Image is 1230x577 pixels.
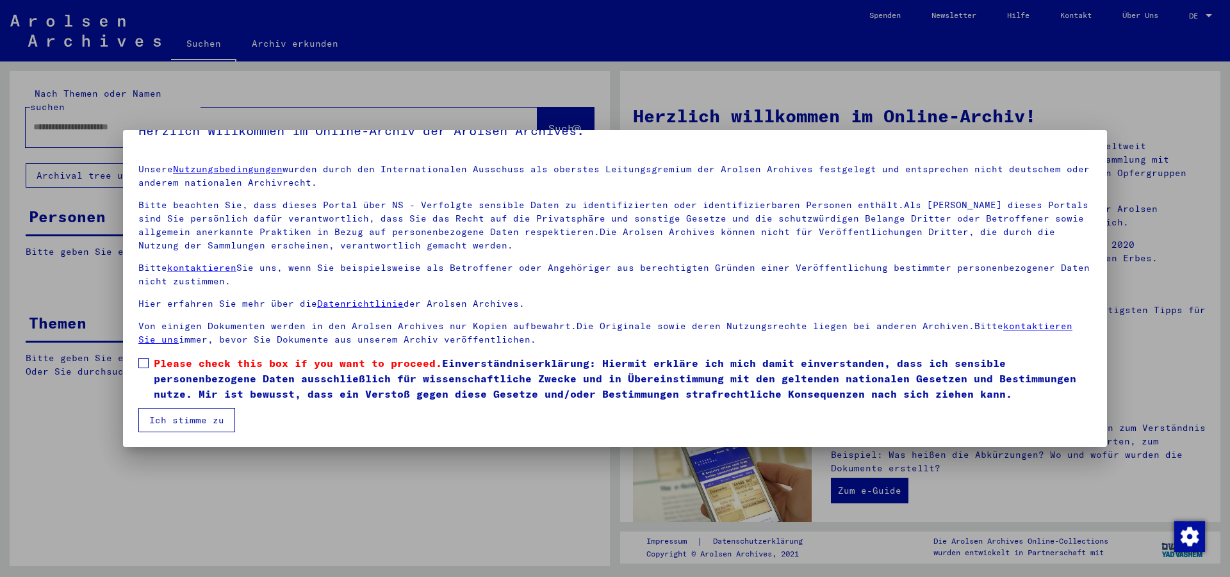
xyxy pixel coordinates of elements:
[317,298,404,309] a: Datenrichtlinie
[138,163,1092,190] p: Unsere wurden durch den Internationalen Ausschuss als oberstes Leitungsgremium der Arolsen Archiv...
[173,163,283,175] a: Nutzungsbedingungen
[138,297,1092,311] p: Hier erfahren Sie mehr über die der Arolsen Archives.
[138,320,1092,346] p: Von einigen Dokumenten werden in den Arolsen Archives nur Kopien aufbewahrt.Die Originale sowie d...
[1174,521,1204,551] div: Zustimmung ändern
[154,357,442,370] span: Please check this box if you want to proceed.
[138,199,1092,252] p: Bitte beachten Sie, dass dieses Portal über NS - Verfolgte sensible Daten zu identifizierten oder...
[138,261,1092,288] p: Bitte Sie uns, wenn Sie beispielsweise als Betroffener oder Angehöriger aus berechtigten Gründen ...
[138,320,1072,345] a: kontaktieren Sie uns
[154,355,1092,402] span: Einverständniserklärung: Hiermit erkläre ich mich damit einverstanden, dass ich sensible personen...
[138,408,235,432] button: Ich stimme zu
[138,120,1092,141] h5: Herzlich Willkommen im Online-Archiv der Arolsen Archives.
[167,262,236,273] a: kontaktieren
[1174,521,1205,552] img: Zustimmung ändern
